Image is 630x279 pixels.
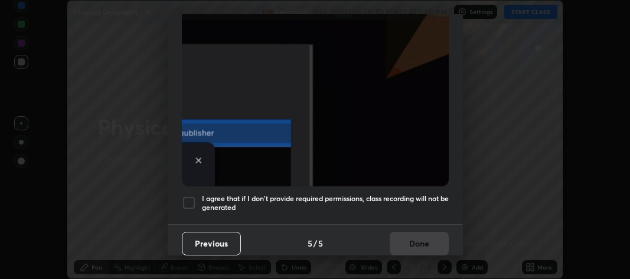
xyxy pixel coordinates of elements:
[314,237,317,250] h4: /
[318,237,323,250] h4: 5
[182,232,241,255] button: Previous
[202,194,449,212] h5: I agree that if I don't provide required permissions, class recording will not be generated
[308,237,312,250] h4: 5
